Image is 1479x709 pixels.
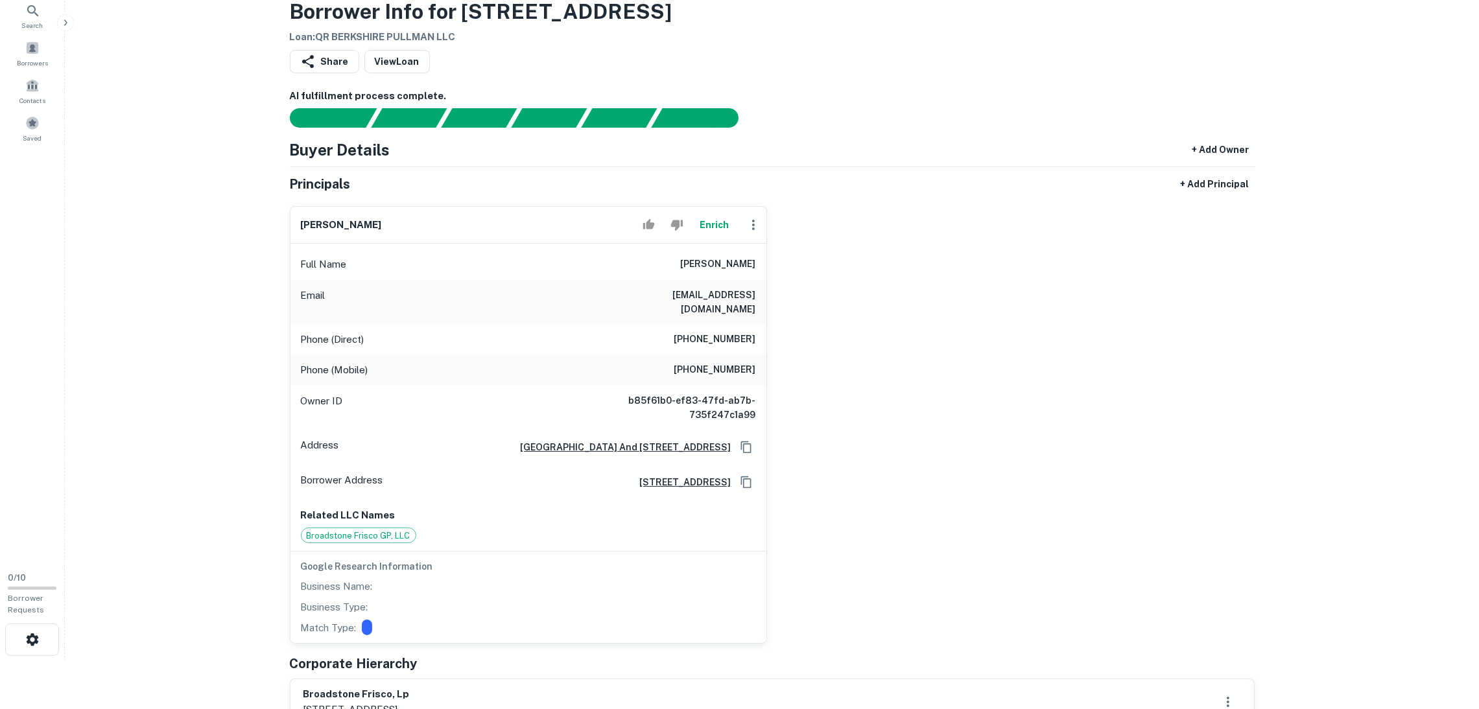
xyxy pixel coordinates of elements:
[301,599,368,615] p: Business Type:
[290,50,359,73] button: Share
[290,654,418,673] h5: Corporate Hierarchy
[290,30,672,45] h6: Loan : QR BERKSHIRE PULLMAN LLC
[1414,605,1479,668] iframe: Chat Widget
[290,138,390,161] h4: Buyer Details
[694,212,735,238] button: Enrich
[1176,172,1255,196] button: + Add Principal
[302,529,416,542] span: Broadstone Frisco GP, LLC
[301,257,347,272] p: Full Name
[22,20,43,30] span: Search
[630,475,731,489] a: [STREET_ADDRESS]
[681,257,756,272] h6: [PERSON_NAME]
[301,559,756,574] h6: Google Research Information
[301,620,357,636] p: Match Type:
[8,594,44,614] span: Borrower Requests
[301,507,756,523] p: Related LLC Names
[19,95,45,106] span: Contacts
[301,218,382,233] h6: [PERSON_NAME]
[301,362,368,378] p: Phone (Mobile)
[4,36,61,71] a: Borrowers
[23,133,42,143] span: Saved
[303,687,410,702] h6: broadstone frisco, lp
[4,73,61,108] a: Contacts
[637,212,660,238] button: Accept
[301,579,373,594] p: Business Name:
[674,362,756,378] h6: [PHONE_NUMBER]
[301,393,343,422] p: Owner ID
[600,288,756,316] h6: [EMAIL_ADDRESS][DOMAIN_NAME]
[301,288,325,316] p: Email
[674,332,756,347] h6: [PHONE_NUMBER]
[301,472,383,492] p: Borrower Address
[737,472,756,492] button: Copy Address
[510,440,731,454] a: [GEOGRAPHIC_DATA] And [STREET_ADDRESS]
[8,573,26,583] span: 0 / 10
[301,437,339,457] p: Address
[441,108,517,128] div: Documents found, AI parsing details...
[274,108,372,128] div: Sending borrower request to AI...
[600,393,756,422] h6: b85f61b0-ef83-47fd-ab7b-735f247c1a99
[511,108,587,128] div: Principals found, AI now looking for contact information...
[371,108,447,128] div: Your request is received and processing...
[17,58,48,68] span: Borrowers
[290,174,351,194] h5: Principals
[301,332,364,347] p: Phone (Direct)
[4,111,61,146] a: Saved
[290,89,1255,104] h6: AI fulfillment process complete.
[581,108,657,128] div: Principals found, still searching for contact information. This may take time...
[364,50,430,73] a: ViewLoan
[737,437,756,457] button: Copy Address
[665,212,688,238] button: Reject
[1187,138,1255,161] button: + Add Owner
[652,108,754,128] div: AI fulfillment process complete.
